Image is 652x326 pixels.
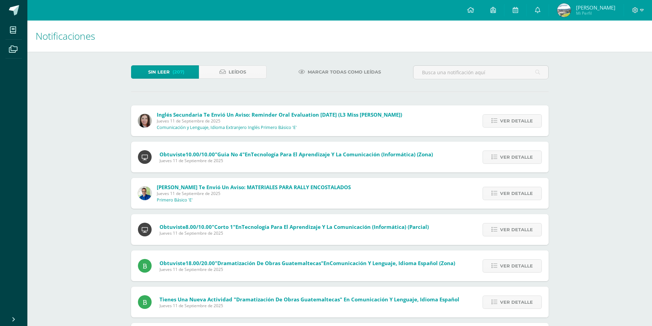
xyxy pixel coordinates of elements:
span: Sin leer [148,66,170,78]
span: Jueves 11 de Septiembre de 2025 [157,191,351,196]
span: Ver detalle [500,223,533,236]
span: Inglés Secundaria te envió un aviso: Reminder Oral Evaluation [DATE] (L3 Miss [PERSON_NAME]) [157,111,402,118]
span: Jueves 11 de Septiembre de 2025 [159,158,433,164]
span: Ver detalle [500,187,533,200]
span: Jueves 11 de Septiembre de 2025 [159,230,429,236]
span: Ver detalle [500,115,533,127]
span: Obtuviste en [159,223,429,230]
span: 8.00/10.00 [186,223,212,230]
p: Primero Básico 'E' [157,197,193,203]
img: 692ded2a22070436d299c26f70cfa591.png [138,186,152,200]
span: Ver detalle [500,260,533,272]
p: Comunicación y Lenguaje, Idioma Extranjero Inglés Primero Básico 'E' [157,125,297,130]
span: Ver detalle [500,151,533,164]
span: Jueves 11 de Septiembre de 2025 [157,118,402,124]
span: Mi Perfil [576,10,615,16]
span: Obtuviste en [159,260,455,266]
img: 22abe9c36cd26ae47063eaf112de279f.png [557,3,571,17]
span: Tecnología para el Aprendizaje y la Comunicación (Informática) (Zona) [251,151,433,158]
span: Comunicación y Lenguaje, Idioma Español (Zona) [330,260,455,266]
span: Tienes una nueva actividad "Dramatización de obras guatemaltecas" En Comunicación y Lenguaje, Idi... [159,296,459,303]
img: 8af0450cf43d44e38c4a1497329761f3.png [138,114,152,128]
span: (207) [172,66,184,78]
input: Busca una notificación aquí [413,66,548,79]
span: "Guia No 4" [215,151,245,158]
a: Leídos [199,65,267,79]
span: "Corto 1" [212,223,235,230]
span: 10.00/10.00 [186,151,215,158]
span: "Dramatización de obras guatemaltecas" [215,260,323,266]
span: Marcar todas como leídas [308,66,381,78]
span: Jueves 11 de Septiembre de 2025 [159,266,455,272]
span: Jueves 11 de Septiembre de 2025 [159,303,459,309]
span: Notificaciones [36,29,95,42]
a: Sin leer(207) [131,65,199,79]
span: Ver detalle [500,296,533,309]
span: Obtuviste en [159,151,433,158]
span: [PERSON_NAME] [576,4,615,11]
span: 18.00/20.00 [186,260,215,266]
a: Marcar todas como leídas [290,65,389,79]
span: Tecnología para el Aprendizaje y la Comunicación (Informática) (Parcial) [242,223,429,230]
span: Leídos [229,66,246,78]
span: [PERSON_NAME] te envió un aviso: MATERIALES PARA RALLY ENCOSTALADOS [157,184,351,191]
